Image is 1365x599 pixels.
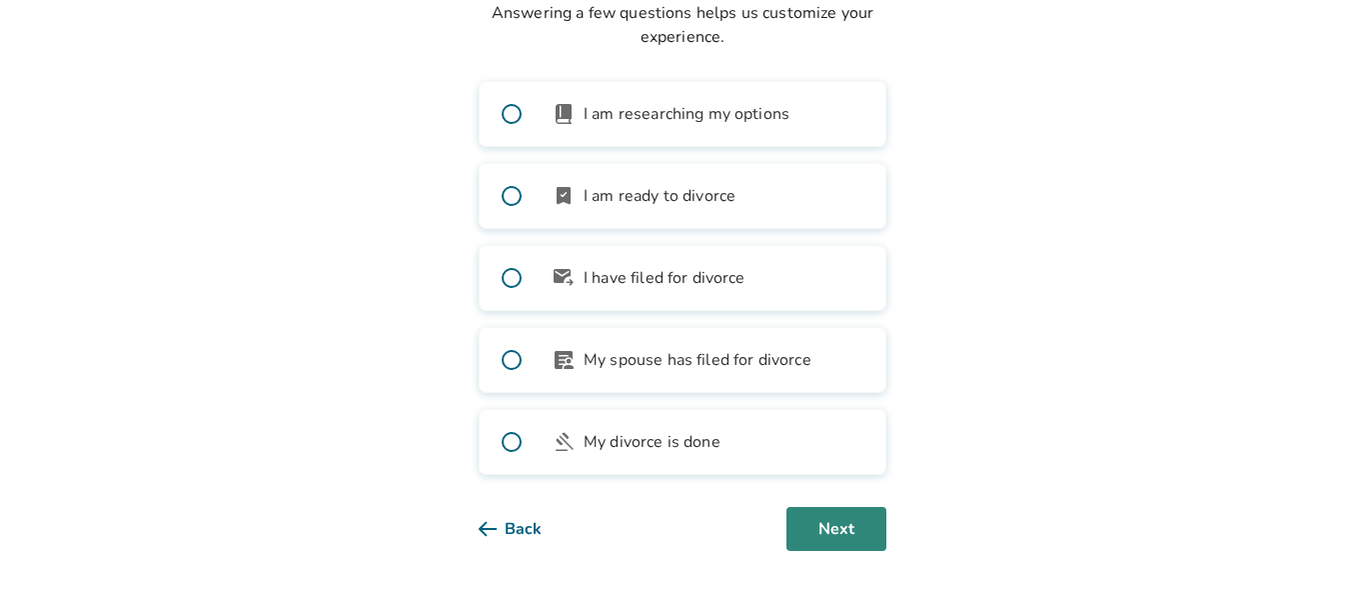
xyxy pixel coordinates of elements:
span: My divorce is done [584,430,720,454]
iframe: Chat Widget [1265,503,1365,599]
span: article_person [552,348,576,372]
span: My spouse has filed for divorce [584,348,811,372]
span: bookmark_check [552,184,576,208]
span: outgoing_mail [552,266,576,290]
button: Next [786,507,886,551]
button: Back [479,507,574,551]
span: I am researching my options [584,102,789,126]
span: I am ready to divorce [584,184,735,208]
span: gavel [552,430,576,454]
p: Answering a few questions helps us customize your experience. [479,1,886,49]
span: book_2 [552,102,576,126]
span: I have filed for divorce [584,266,745,290]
